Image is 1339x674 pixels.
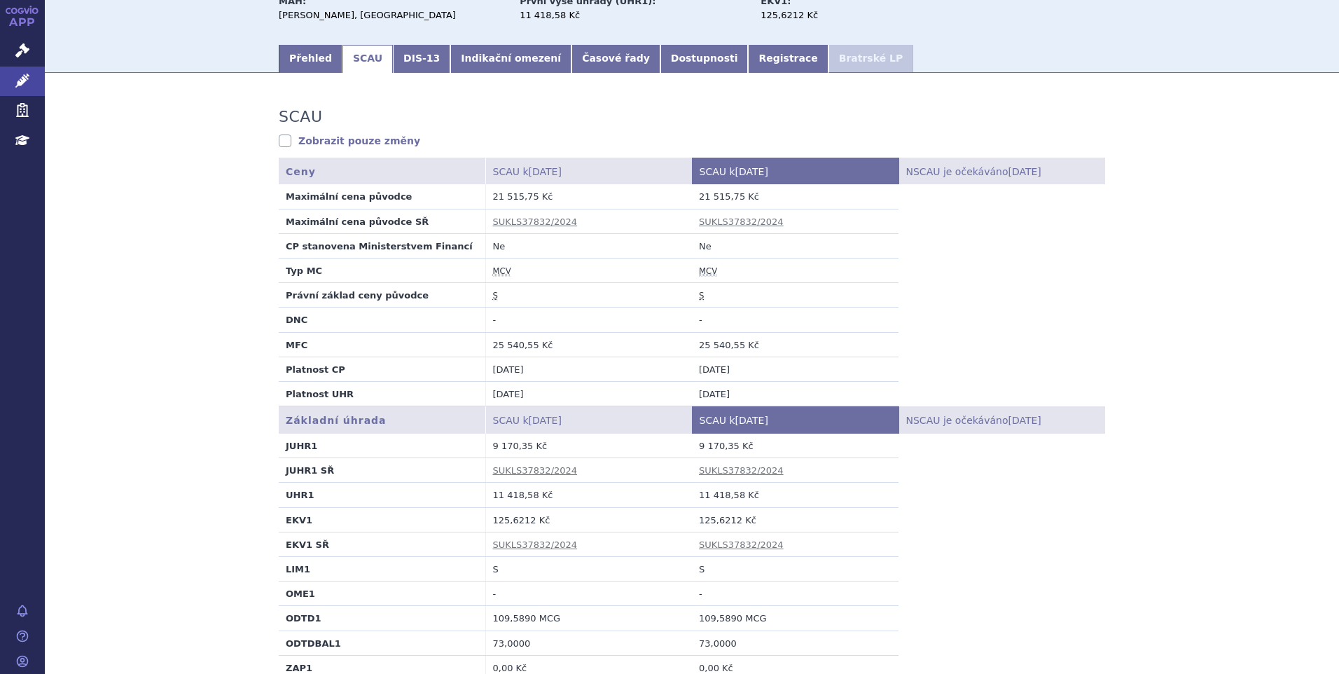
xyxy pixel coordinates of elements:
[286,539,329,550] strong: EKV1 SŘ
[735,166,768,177] span: [DATE]
[493,216,578,227] a: SUKLS37832/2024
[279,9,506,22] div: [PERSON_NAME], [GEOGRAPHIC_DATA]
[286,465,334,476] strong: JUHR1 SŘ
[485,184,692,209] td: 21 515,75 Kč
[761,9,918,22] div: 125,6212 Kč
[279,45,342,73] a: Přehled
[692,184,899,209] td: 21 515,75 Kč
[692,434,899,458] td: 9 170,35 Kč
[286,663,312,673] strong: ZAP1
[279,108,322,126] h3: SCAU
[692,557,899,582] td: S
[699,266,717,277] abbr: maximální cena výrobce
[692,507,899,532] td: 125,6212 Kč
[286,564,310,575] strong: LIM1
[286,216,429,227] strong: Maximální cena původce SŘ
[692,406,899,434] th: SCAU k
[286,441,317,451] strong: JUHR1
[286,191,412,202] strong: Maximální cena původce
[692,382,899,406] td: [DATE]
[520,9,747,22] div: 11 418,58 Kč
[660,45,749,73] a: Dostupnosti
[286,490,314,500] strong: UHR1
[899,406,1105,434] th: NSCAU je očekáváno
[485,606,692,631] td: 109,5890 MCG
[735,415,768,426] span: [DATE]
[493,266,511,277] abbr: maximální cena výrobce
[485,557,692,582] td: S
[286,290,429,301] strong: Právní základ ceny původce
[699,291,704,301] abbr: stanovena nebo změněna ve správním řízení podle zákona č. 48/1997 Sb. ve znění účinném od 1.1.2008
[899,158,1105,185] th: NSCAU je očekáváno
[286,340,307,350] strong: MFC
[692,233,899,258] td: Ne
[286,364,345,375] strong: Platnost CP
[529,166,562,177] span: [DATE]
[493,465,578,476] a: SUKLS37832/2024
[485,406,692,434] th: SCAU k
[692,332,899,357] td: 25 540,55 Kč
[485,357,692,381] td: [DATE]
[529,415,562,426] span: [DATE]
[692,582,899,606] td: -
[699,465,784,476] a: SUKLS37832/2024
[699,539,784,550] a: SUKLS37832/2024
[1008,166,1041,177] span: [DATE]
[485,631,692,655] td: 73,0000
[450,45,571,73] a: Indikační omezení
[485,158,692,185] th: SCAU k
[699,216,784,227] a: SUKLS37832/2024
[279,134,420,148] a: Zobrazit pouze změny
[286,315,307,325] strong: DNC
[692,308,899,332] td: -
[485,507,692,532] td: 125,6212 Kč
[286,515,312,525] strong: EKV1
[279,158,485,185] th: Ceny
[692,483,899,507] td: 11 418,58 Kč
[286,589,315,599] strong: OME1
[692,357,899,381] td: [DATE]
[279,406,485,434] th: Základní úhrada
[485,483,692,507] td: 11 418,58 Kč
[493,539,578,550] a: SUKLS37832/2024
[571,45,660,73] a: Časové řady
[748,45,828,73] a: Registrace
[286,638,341,649] strong: ODTDBAL1
[286,389,354,399] strong: Platnost UHR
[393,45,450,73] a: DIS-13
[485,382,692,406] td: [DATE]
[485,434,692,458] td: 9 170,35 Kč
[342,45,393,73] a: SCAU
[485,582,692,606] td: -
[485,308,692,332] td: -
[692,158,899,185] th: SCAU k
[692,606,899,631] td: 109,5890 MCG
[286,613,321,624] strong: ODTD1
[493,291,498,301] abbr: stanovena nebo změněna ve správním řízení podle zákona č. 48/1997 Sb. ve znění účinném od 1.1.2008
[485,332,692,357] td: 25 540,55 Kč
[286,241,473,252] strong: CP stanovena Ministerstvem Financí
[692,631,899,655] td: 73,0000
[1008,415,1041,426] span: [DATE]
[286,266,322,276] strong: Typ MC
[485,233,692,258] td: Ne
